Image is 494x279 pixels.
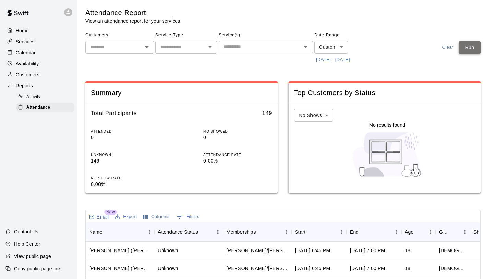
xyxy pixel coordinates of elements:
div: Todd/Brad - Month to Month Membership - 2x per week [226,247,288,254]
a: Attendance [16,102,77,113]
p: UNKNOWN [91,152,160,157]
div: Unknown [158,247,178,254]
p: Availability [16,60,39,67]
p: ATTENDED [91,129,160,134]
button: Sort [256,227,266,237]
button: [DATE] - [DATE] [314,55,352,65]
a: Activity [16,91,77,102]
p: 0.00% [203,157,272,165]
div: Sean FIalcowitz (John fialcowitz) [89,247,151,254]
div: Custom [314,41,348,54]
p: View an attendance report for your services [85,18,180,24]
p: Email [97,213,109,220]
span: Customers [85,30,154,41]
button: Sort [102,227,112,237]
button: Menu [281,227,292,237]
h6: Total Participants [91,109,137,118]
div: Age [401,222,436,242]
div: Gender [436,222,470,242]
button: Menu [336,227,346,237]
p: No results found [369,122,405,129]
p: Copy public page link [14,265,61,272]
p: 0 [91,134,160,141]
button: Menu [460,227,470,237]
a: Calendar [5,47,72,58]
div: Male [439,265,467,272]
div: Aug 12, 2025, 6:45 PM [295,247,330,254]
div: Start [295,222,305,242]
div: Attendance Status [154,222,223,242]
button: Clear [437,41,459,54]
button: Run [459,41,481,54]
span: Service Type [155,30,217,41]
button: Select columns [141,212,172,222]
a: Availability [5,58,72,69]
p: Reports [16,82,33,89]
span: Attendance [26,104,50,111]
span: Summary [91,88,272,98]
div: Aug 12, 2025, 7:00 PM [350,247,385,254]
div: Start [292,222,346,242]
button: Menu [425,227,436,237]
button: Menu [391,227,401,237]
button: Email [87,212,110,222]
p: Home [16,27,29,34]
p: 0 [203,134,272,141]
h5: Attendance Report [85,8,180,18]
button: Export [113,212,139,222]
div: Attendance Status [158,222,198,242]
div: Age [405,222,413,242]
button: Sort [413,227,423,237]
div: Name [89,222,102,242]
div: Memberships [223,222,292,242]
div: Gender [439,222,450,242]
button: Sort [358,227,368,237]
div: No Shows [294,109,333,122]
span: New [104,209,117,215]
span: Date Range [314,30,374,41]
div: 18 [405,247,410,254]
p: Customers [16,71,39,78]
h6: 149 [262,109,272,118]
span: Activity [26,93,40,100]
p: ATTENDANCE RATE [203,152,272,157]
div: 18 [405,265,410,272]
img: Nothing to see here [349,129,426,180]
a: Customers [5,69,72,80]
div: Attendance [16,103,74,112]
div: Unknown [158,265,178,272]
button: Open [301,42,310,52]
button: Show filters [174,211,201,222]
p: View public page [14,253,51,260]
div: Male [439,247,467,254]
button: Sort [450,227,460,237]
span: Service(s) [219,30,313,41]
div: Name [86,222,154,242]
a: Services [5,36,72,47]
a: Reports [5,80,72,91]
p: Help Center [14,241,40,247]
button: Sort [198,227,208,237]
div: Aug 14, 2025, 7:00 PM [350,265,385,272]
div: Aug 14, 2025, 6:45 PM [295,265,330,272]
button: Open [142,42,152,52]
p: NO SHOWED [203,129,272,134]
button: Menu [213,227,223,237]
a: Home [5,25,72,36]
p: 0.00% [91,181,160,188]
div: Todd/Brad - Month to Month Membership - 2x per week [226,265,288,272]
div: End [346,222,401,242]
button: Sort [305,227,315,237]
div: Sean FIalcowitz (John fialcowitz) [89,265,151,272]
p: 149 [91,157,160,165]
span: Top Customers by Status [294,88,475,98]
p: Contact Us [14,228,38,235]
p: Calendar [16,49,36,56]
div: Memberships [226,222,256,242]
